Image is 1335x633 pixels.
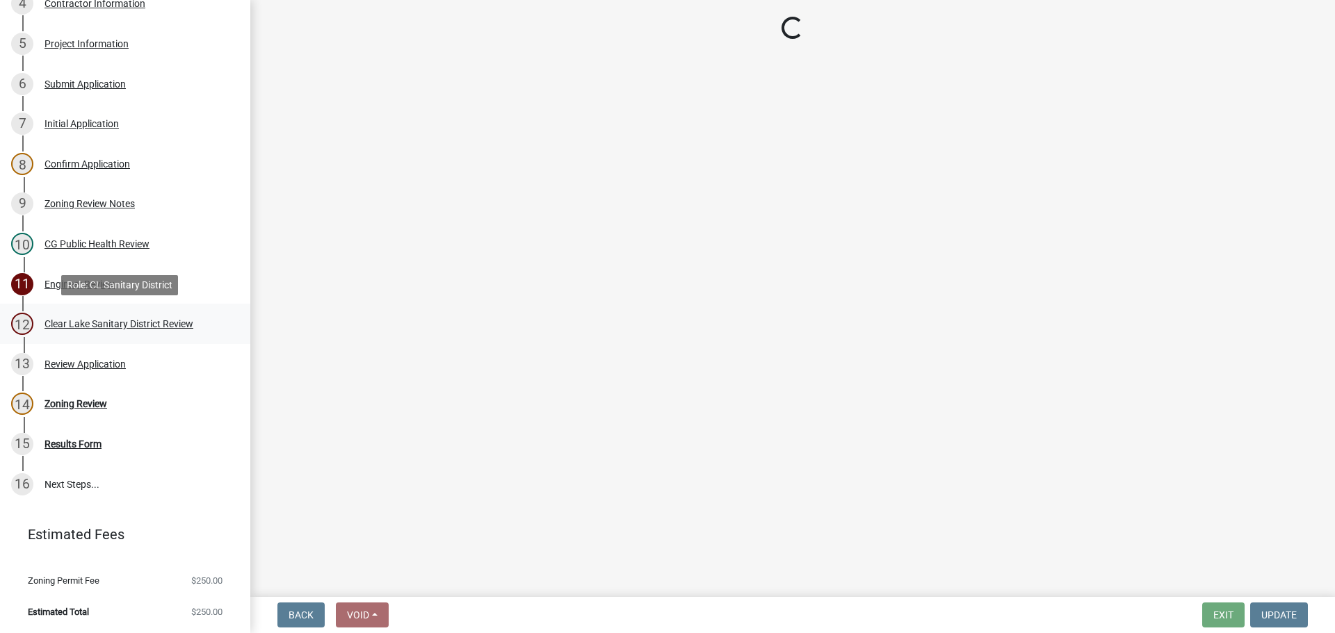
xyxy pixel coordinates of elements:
[191,576,222,585] span: $250.00
[191,607,222,616] span: $250.00
[347,609,369,620] span: Void
[1250,602,1308,627] button: Update
[44,79,126,89] div: Submit Application
[44,359,126,369] div: Review Application
[11,473,33,495] div: 16
[44,199,135,208] div: Zoning Review Notes
[11,153,33,175] div: 8
[336,602,389,627] button: Void
[11,233,33,255] div: 10
[1202,602,1245,627] button: Exit
[44,319,193,329] div: Clear Lake Sanitary District Review
[11,33,33,55] div: 5
[11,433,33,455] div: 15
[44,399,107,409] div: Zoning Review
[277,602,325,627] button: Back
[11,313,33,335] div: 12
[44,279,115,289] div: Engineer Review
[44,439,102,449] div: Results Form
[1261,609,1297,620] span: Update
[28,576,99,585] span: Zoning Permit Fee
[11,273,33,295] div: 11
[11,192,33,215] div: 9
[44,159,130,169] div: Confirm Application
[44,39,129,49] div: Project Information
[11,73,33,95] div: 6
[11,113,33,135] div: 7
[11,393,33,415] div: 14
[61,275,178,295] div: Role: CL Sanitary District
[11,353,33,375] div: 13
[28,607,89,616] span: Estimated Total
[44,119,119,129] div: Initial Application
[289,609,314,620] span: Back
[44,239,149,249] div: CG Public Health Review
[11,520,228,548] a: Estimated Fees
